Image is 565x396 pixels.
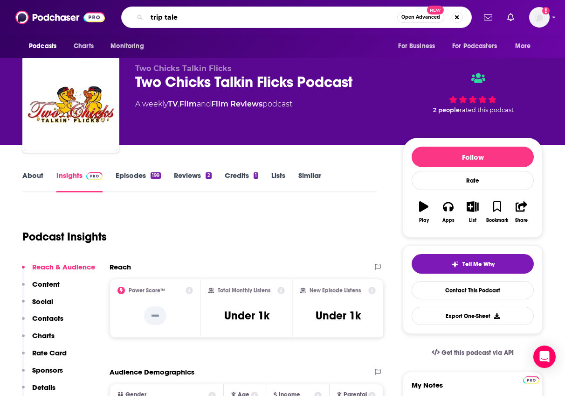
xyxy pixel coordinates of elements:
[151,172,161,179] div: 199
[412,307,534,325] button: Export One-Sheet
[451,261,459,268] img: tell me why sparkle
[24,57,117,151] img: Two Chicks Talkin Flicks Podcast
[22,331,55,348] button: Charts
[56,171,103,192] a: InsightsPodchaser Pro
[174,171,211,192] a: Reviews2
[460,106,514,113] span: rated this podcast
[224,309,269,323] h3: Under 1k
[22,171,43,192] a: About
[529,7,550,28] img: User Profile
[523,375,539,384] a: Pro website
[446,37,510,55] button: open menu
[22,348,67,366] button: Rate Card
[22,297,53,314] button: Social
[121,7,472,28] div: Search podcasts, credits, & more...
[316,309,361,323] h3: Under 1k
[509,37,543,55] button: open menu
[32,262,95,271] p: Reach & Audience
[32,383,55,392] p: Details
[403,64,543,122] div: 2 peoplerated this podcast
[542,7,550,14] svg: Add a profile image
[68,37,99,55] a: Charts
[110,262,131,271] h2: Reach
[74,40,94,53] span: Charts
[398,40,435,53] span: For Business
[32,331,55,340] p: Charts
[529,7,550,28] button: Show profile menu
[401,15,440,20] span: Open Advanced
[392,37,447,55] button: open menu
[412,171,534,190] div: Rate
[533,346,556,368] div: Open Intercom Messenger
[480,9,496,25] a: Show notifications dropdown
[29,40,56,53] span: Podcasts
[211,99,262,108] a: Film Reviews
[433,106,460,113] span: 2 people
[110,368,194,376] h2: Audience Demographics
[529,7,550,28] span: Logged in as AirwaveMedia
[397,12,444,23] button: Open AdvancedNew
[461,195,485,229] button: List
[32,280,60,289] p: Content
[503,9,518,25] a: Show notifications dropdown
[436,195,460,229] button: Apps
[412,281,534,299] a: Contact This Podcast
[485,195,509,229] button: Bookmark
[254,172,258,179] div: 1
[179,99,197,108] a: Film
[22,314,63,331] button: Contacts
[32,366,63,375] p: Sponsors
[206,172,211,179] div: 2
[15,8,105,26] img: Podchaser - Follow, Share and Rate Podcasts
[135,64,232,73] span: Two Chicks Talkin Flicks
[22,280,60,297] button: Content
[178,99,179,108] span: ,
[197,99,211,108] span: and
[486,218,508,223] div: Bookmark
[523,376,539,384] img: Podchaser Pro
[441,349,514,357] span: Get this podcast via API
[442,218,455,223] div: Apps
[32,348,67,357] p: Rate Card
[22,230,107,244] h1: Podcast Insights
[168,99,178,108] a: TV
[515,40,531,53] span: More
[469,218,476,223] div: List
[419,218,429,223] div: Play
[135,99,292,110] div: A weekly podcast
[452,40,497,53] span: For Podcasters
[22,262,95,280] button: Reach & Audience
[515,218,528,223] div: Share
[427,6,444,14] span: New
[412,195,436,229] button: Play
[462,261,495,268] span: Tell Me Why
[32,297,53,306] p: Social
[310,287,361,294] h2: New Episode Listens
[116,171,161,192] a: Episodes199
[510,195,534,229] button: Share
[144,306,166,325] p: --
[147,10,397,25] input: Search podcasts, credits, & more...
[412,254,534,274] button: tell me why sparkleTell Me Why
[225,171,258,192] a: Credits1
[424,341,521,364] a: Get this podcast via API
[218,287,270,294] h2: Total Monthly Listens
[86,172,103,180] img: Podchaser Pro
[298,171,321,192] a: Similar
[22,366,63,383] button: Sponsors
[129,287,165,294] h2: Power Score™
[104,37,156,55] button: open menu
[22,37,69,55] button: open menu
[412,147,534,167] button: Follow
[32,314,63,323] p: Contacts
[271,171,285,192] a: Lists
[110,40,144,53] span: Monitoring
